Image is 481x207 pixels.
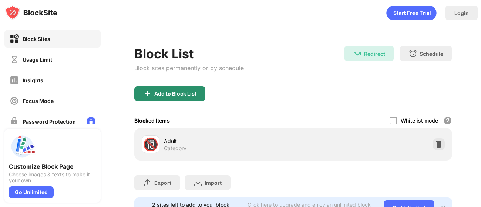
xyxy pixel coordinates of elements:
[9,172,96,183] div: Choose images & texts to make it your own
[154,91,196,97] div: Add to Block List
[9,186,54,198] div: Go Unlimited
[23,36,50,42] div: Block Sites
[164,145,186,152] div: Category
[134,64,244,72] div: Block sites permanently or by schedule
[454,10,469,16] div: Login
[164,137,293,145] div: Adult
[10,117,19,126] img: password-protection-off.svg
[5,5,57,20] img: logo-blocksite.svg
[386,6,437,20] div: animation
[205,180,222,186] div: Import
[420,51,443,57] div: Schedule
[364,51,385,57] div: Redirect
[23,77,43,83] div: Insights
[23,98,54,104] div: Focus Mode
[10,55,19,64] img: time-usage-off.svg
[23,118,76,125] div: Password Protection
[9,163,96,170] div: Customize Block Page
[87,117,95,126] img: lock-menu.svg
[9,133,36,160] img: push-custom-page.svg
[134,117,170,124] div: Blocked Items
[134,46,244,61] div: Block List
[143,137,158,152] div: 🔞
[401,117,438,124] div: Whitelist mode
[10,76,19,85] img: insights-off.svg
[23,56,52,63] div: Usage Limit
[154,180,171,186] div: Export
[10,96,19,106] img: focus-off.svg
[10,34,19,44] img: block-on.svg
